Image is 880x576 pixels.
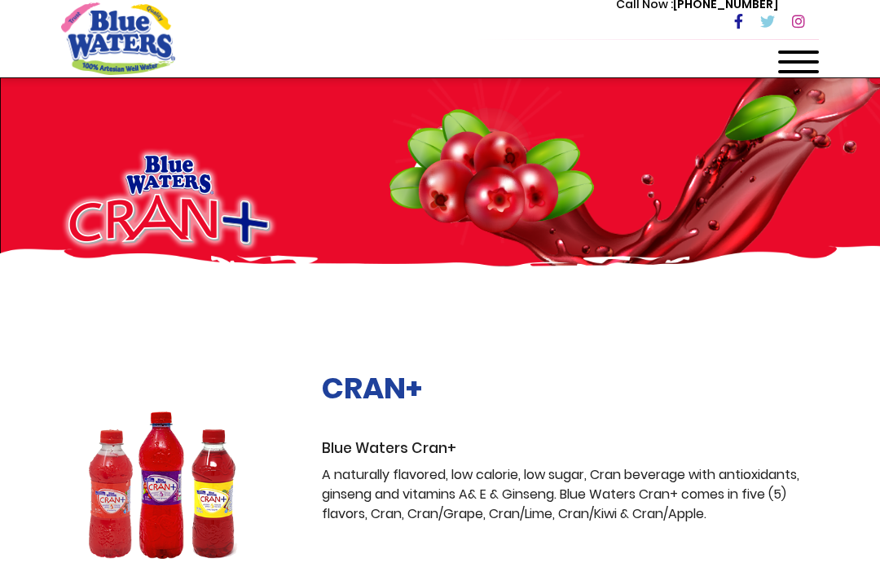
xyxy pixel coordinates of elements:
[322,465,819,524] p: A naturally flavored, low calorie, low sugar, Cran beverage with antioxidants, ginseng and vitami...
[61,2,175,74] a: store logo
[322,440,819,457] h3: Blue Waters Cran+
[322,371,819,406] h2: CRAN+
